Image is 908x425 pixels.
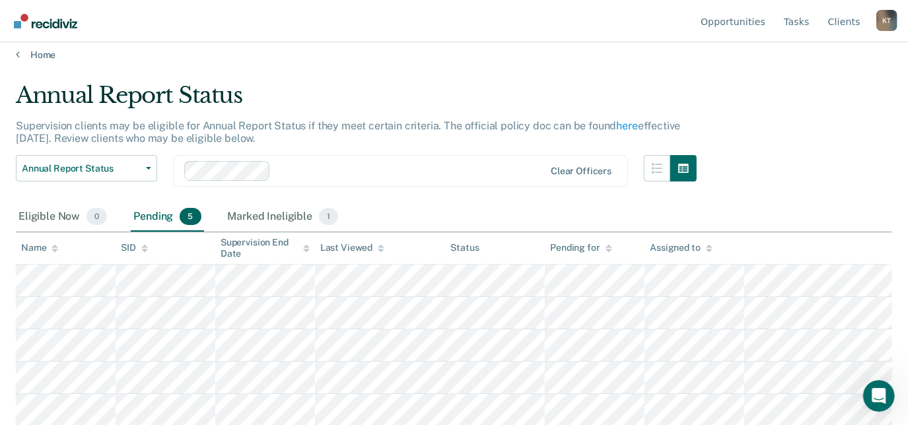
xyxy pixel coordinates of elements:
[876,10,897,31] button: Profile dropdown button
[180,208,201,225] span: 5
[550,242,611,253] div: Pending for
[121,242,148,253] div: SID
[319,208,338,225] span: 1
[650,242,712,253] div: Assigned to
[221,237,310,259] div: Supervision End Date
[131,203,203,232] div: Pending5
[450,242,479,253] div: Status
[16,155,157,181] button: Annual Report Status
[87,208,107,225] span: 0
[617,119,638,132] a: here
[22,163,141,174] span: Annual Report Status
[16,82,697,119] div: Annual Report Status
[16,119,680,145] p: Supervision clients may be eligible for Annual Report Status if they meet certain criteria. The o...
[225,203,341,232] div: Marked Ineligible1
[863,380,895,412] iframe: Intercom live chat
[876,10,897,31] div: K T
[16,49,892,61] a: Home
[21,242,58,253] div: Name
[16,203,110,232] div: Eligible Now0
[320,242,384,253] div: Last Viewed
[14,14,77,28] img: Recidiviz
[551,166,611,177] div: Clear officers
